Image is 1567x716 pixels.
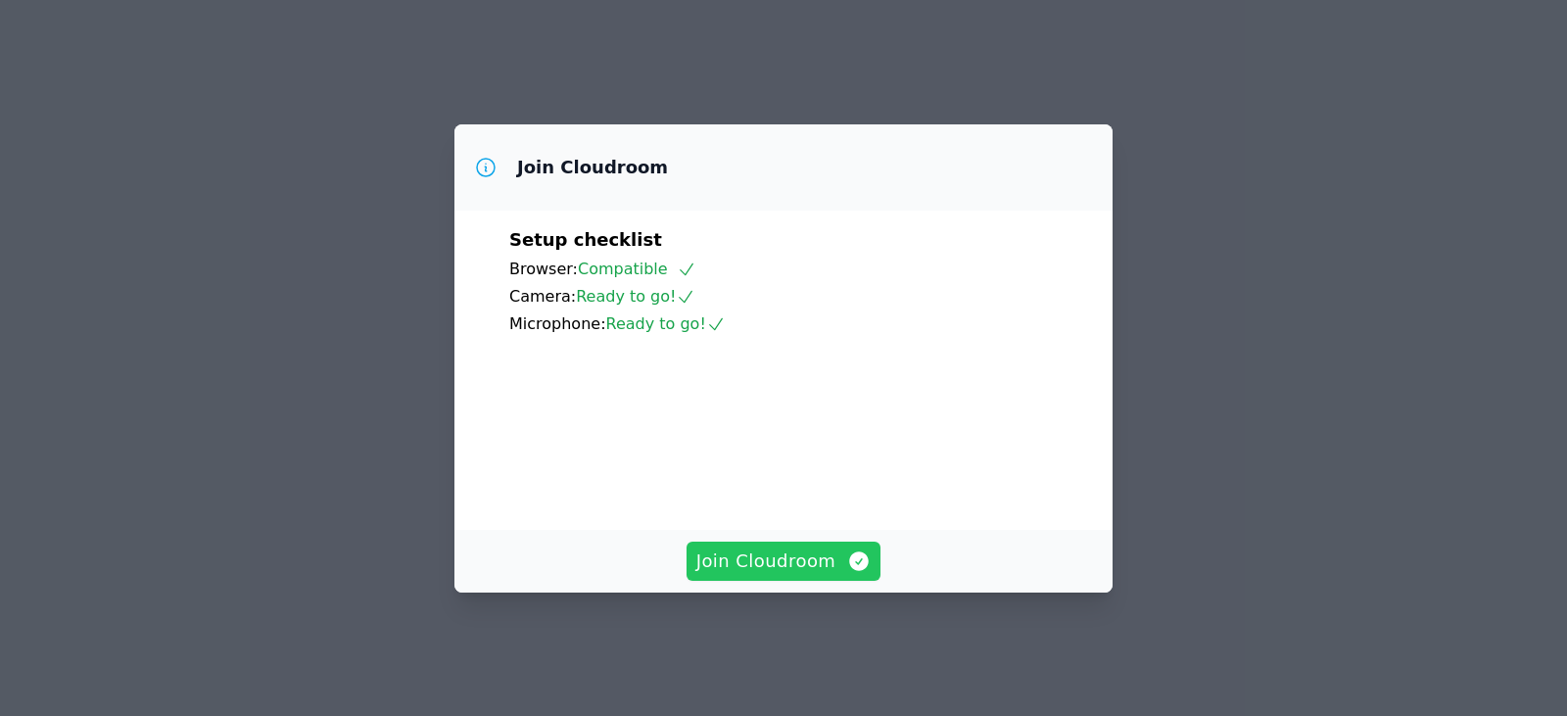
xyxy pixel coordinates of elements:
span: Ready to go! [576,287,695,306]
span: Microphone: [509,314,606,333]
button: Join Cloudroom [687,542,881,581]
h3: Join Cloudroom [517,156,668,179]
span: Camera: [509,287,576,306]
span: Join Cloudroom [696,548,872,575]
span: Browser: [509,260,578,278]
span: Compatible [578,260,696,278]
span: Ready to go! [606,314,726,333]
span: Setup checklist [509,229,662,250]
